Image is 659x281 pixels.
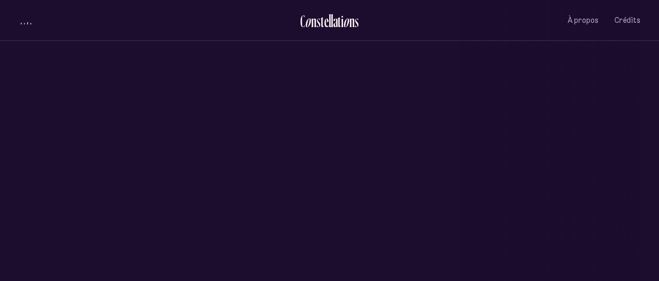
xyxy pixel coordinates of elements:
div: n [311,12,316,30]
div: s [355,12,359,30]
button: volume audio [19,15,33,26]
div: s [316,12,321,30]
div: o [305,12,311,30]
div: n [349,12,355,30]
div: t [321,12,324,30]
div: i [341,12,344,30]
button: À propos [568,8,598,33]
div: C [300,12,305,30]
div: l [329,12,331,30]
span: À propos [568,16,598,25]
div: e [324,12,329,30]
div: a [333,12,338,30]
button: Crédits [614,8,640,33]
div: t [338,12,341,30]
span: Crédits [614,16,640,25]
div: o [343,12,349,30]
div: l [331,12,333,30]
